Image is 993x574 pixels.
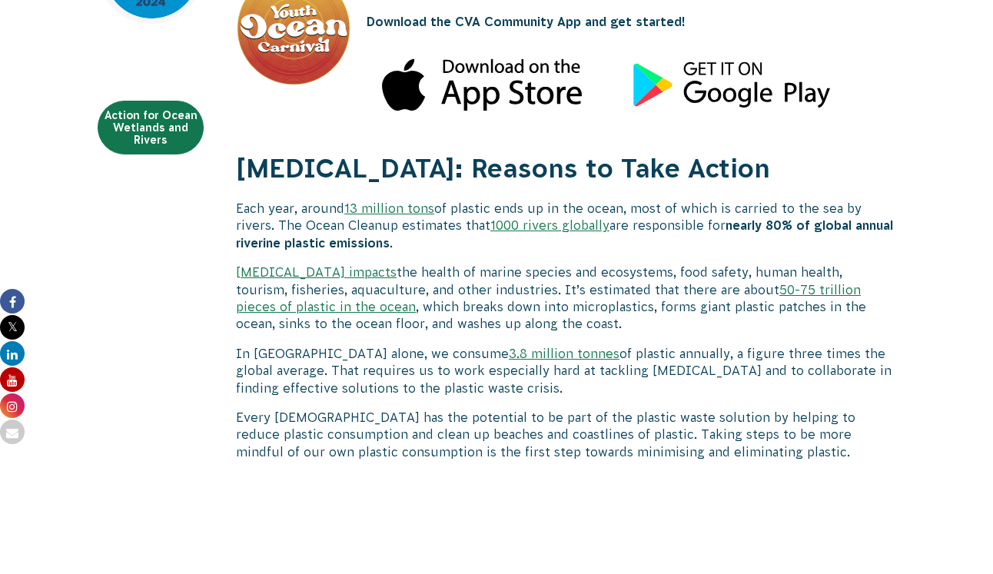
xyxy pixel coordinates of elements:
[98,101,204,154] a: Action for Ocean Wetlands and Rivers
[367,15,686,28] strong: Download the CVA Community App and get started!
[490,218,609,232] a: 1000 rivers globally
[236,218,893,249] strong: nearly 80% of global annual riverine plastic emissions
[509,347,619,360] a: 3.8 million tonnes
[236,265,397,279] a: [MEDICAL_DATA] impacts
[236,345,895,396] p: In [GEOGRAPHIC_DATA] alone, we consume of plastic annually, a figure three times the global avera...
[236,409,895,460] p: Every [DEMOGRAPHIC_DATA] has the potential to be part of the plastic waste solution by helping to...
[236,264,895,333] p: the health of marine species and ecosystems, food safety, human health, tourism, fisheries, aquac...
[344,201,434,215] a: 13 million tons
[236,200,895,251] p: Each year, around of plastic ends up in the ocean, most of which is carried to the sea by rivers....
[236,154,770,183] strong: [MEDICAL_DATA]: Reasons to Take Action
